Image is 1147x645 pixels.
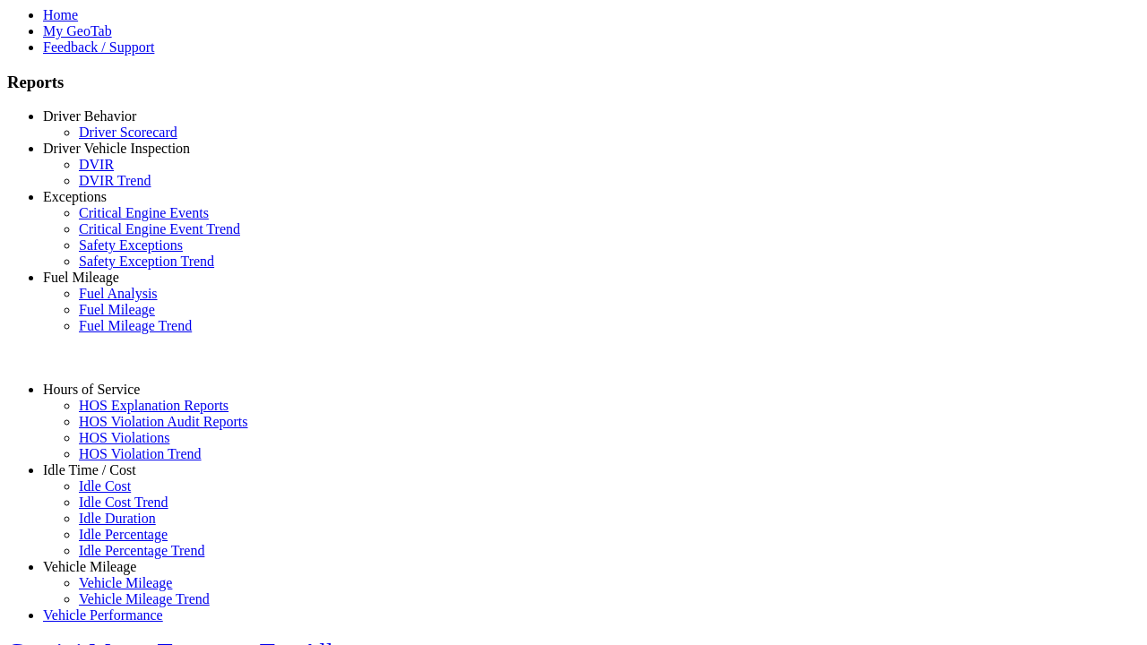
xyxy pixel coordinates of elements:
a: Hours of Service [43,382,140,397]
a: Driver Scorecard [79,125,177,140]
a: Critical Engine Event Trend [79,221,240,236]
a: Fuel Mileage Trend [79,318,192,333]
a: Idle Percentage [79,527,168,542]
a: HOS Violations [79,430,169,445]
a: Vehicle Mileage [43,559,136,574]
a: Home [43,7,78,22]
a: Driver Vehicle Inspection [43,141,190,156]
a: Vehicle Mileage [79,575,172,590]
a: My GeoTab [43,23,112,39]
a: Safety Exceptions [79,237,183,253]
a: DVIR [79,157,114,172]
a: Vehicle Mileage Trend [79,591,210,606]
a: HOS Explanation Reports [79,398,229,413]
a: Driver Behavior [43,108,136,124]
a: Exceptions [43,189,107,204]
a: Feedback / Support [43,39,154,55]
a: Fuel Mileage [43,270,119,285]
a: HOS Violation Audit Reports [79,414,248,429]
a: Fuel Analysis [79,286,158,301]
a: Idle Percentage Trend [79,543,204,558]
a: Idle Cost [79,478,131,494]
h3: Reports [7,73,1140,92]
a: Fuel Mileage [79,302,155,317]
a: Idle Duration [79,511,156,526]
a: Safety Exception Trend [79,254,214,269]
a: Critical Engine Events [79,205,209,220]
a: Vehicle Performance [43,607,163,623]
a: HOS Violation Trend [79,446,202,461]
a: Idle Time / Cost [43,462,136,477]
a: Idle Cost Trend [79,494,168,510]
a: DVIR Trend [79,173,151,188]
